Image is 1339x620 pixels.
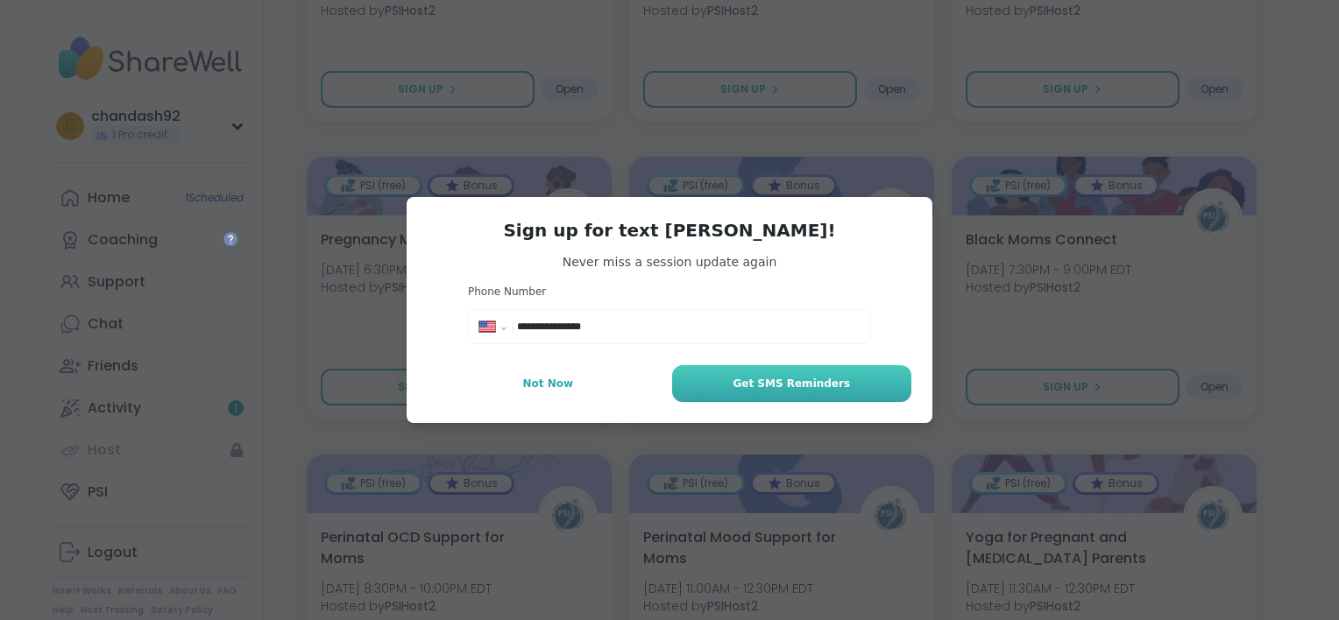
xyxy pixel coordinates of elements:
[428,253,911,271] span: Never miss a session update again
[223,232,237,246] iframe: Spotlight
[468,285,871,299] h3: Phone Number
[428,218,911,243] h3: Sign up for text [PERSON_NAME]!
[428,365,669,402] button: Not Now
[522,376,573,391] span: Not Now
[672,365,911,402] button: Get SMS Reminders
[733,376,850,391] span: Get SMS Reminders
